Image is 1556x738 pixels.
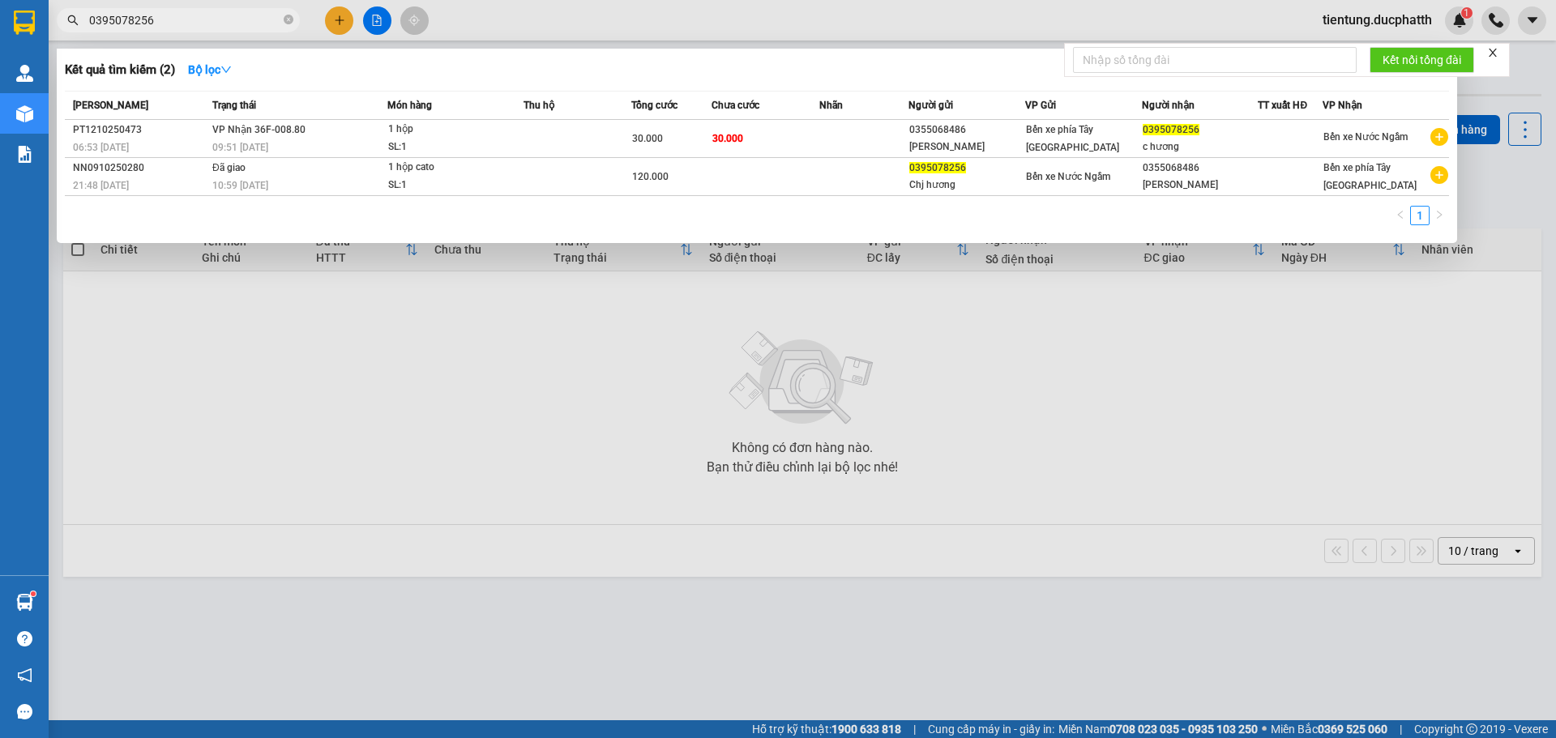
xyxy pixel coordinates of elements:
[712,100,759,111] span: Chưa cước
[67,15,79,26] span: search
[73,100,148,111] span: [PERSON_NAME]
[631,100,678,111] span: Tổng cước
[17,631,32,646] span: question-circle
[1411,207,1429,224] a: 1
[1026,124,1119,153] span: Bến xe phía Tây [GEOGRAPHIC_DATA]
[388,177,510,194] div: SL: 1
[1430,128,1448,146] span: plus-circle
[1143,139,1258,156] div: c hương
[1073,47,1357,73] input: Nhập số tổng đài
[909,122,1024,139] div: 0355068486
[1142,100,1195,111] span: Người nhận
[819,100,843,111] span: Nhãn
[1026,171,1110,182] span: Bến xe Nước Ngầm
[65,62,175,79] h3: Kết quả tìm kiếm ( 2 )
[220,64,232,75] span: down
[1025,100,1056,111] span: VP Gửi
[17,704,32,719] span: message
[1258,100,1307,111] span: TT xuất HĐ
[388,139,510,156] div: SL: 1
[31,591,36,596] sup: 1
[1323,162,1417,191] span: Bến xe phía Tây [GEOGRAPHIC_DATA]
[212,180,268,191] span: 10:59 [DATE]
[89,11,280,29] input: Tìm tên, số ĐT hoặc mã đơn
[1391,206,1410,225] li: Previous Page
[1430,206,1449,225] button: right
[16,146,33,163] img: solution-icon
[212,100,256,111] span: Trạng thái
[632,171,669,182] span: 120.000
[14,11,35,35] img: logo-vxr
[632,133,663,144] span: 30.000
[1430,206,1449,225] li: Next Page
[908,100,953,111] span: Người gửi
[524,100,554,111] span: Thu hộ
[73,160,207,177] div: NN0910250280
[73,142,129,153] span: 06:53 [DATE]
[188,63,232,76] strong: Bộ lọc
[1487,47,1498,58] span: close
[1323,131,1408,143] span: Bến xe Nước Ngầm
[1396,210,1405,220] span: left
[73,122,207,139] div: PT1210250473
[17,668,32,683] span: notification
[1143,124,1199,135] span: 0395078256
[388,159,510,177] div: 1 hộp cato
[1143,160,1258,177] div: 0355068486
[175,57,245,83] button: Bộ lọcdown
[712,133,743,144] span: 30.000
[387,100,432,111] span: Món hàng
[1323,100,1362,111] span: VP Nhận
[909,139,1024,156] div: [PERSON_NAME]
[1410,206,1430,225] li: 1
[284,15,293,24] span: close-circle
[16,65,33,82] img: warehouse-icon
[212,124,306,135] span: VP Nhận 36F-008.80
[212,162,246,173] span: Đã giao
[388,121,510,139] div: 1 hộp
[212,142,268,153] span: 09:51 [DATE]
[284,13,293,28] span: close-circle
[1430,166,1448,184] span: plus-circle
[909,162,966,173] span: 0395078256
[909,177,1024,194] div: Chj hương
[1143,177,1258,194] div: [PERSON_NAME]
[16,105,33,122] img: warehouse-icon
[1434,210,1444,220] span: right
[16,594,33,611] img: warehouse-icon
[1370,47,1474,73] button: Kết nối tổng đài
[1383,51,1461,69] span: Kết nối tổng đài
[73,180,129,191] span: 21:48 [DATE]
[1391,206,1410,225] button: left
